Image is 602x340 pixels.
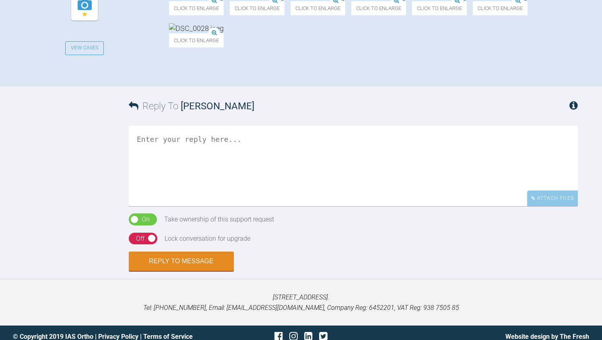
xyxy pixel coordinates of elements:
span: Click to enlarge [230,1,285,15]
a: View Cases [65,41,104,55]
img: DSC_0028.jpeg [169,23,224,33]
span: [PERSON_NAME] [181,100,254,112]
div: Take ownership of this support request [164,214,274,225]
span: Click to enlarge [291,1,345,15]
div: Off [136,233,144,244]
button: Reply to Message [129,252,234,271]
h3: Reply To [129,98,254,114]
span: Click to enlarge [351,1,406,15]
span: Click to enlarge [169,1,224,15]
span: Click to enlarge [473,1,528,15]
span: Click to enlarge [412,1,467,15]
div: Attach Files [527,190,578,206]
div: On [142,214,150,225]
p: [STREET_ADDRESS]. Tel: [PHONE_NUMBER], Email: [EMAIL_ADDRESS][DOMAIN_NAME], Company Reg: 6452201,... [13,292,589,313]
span: Click to enlarge [169,33,224,47]
div: Lock conversation for upgrade [165,233,250,244]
